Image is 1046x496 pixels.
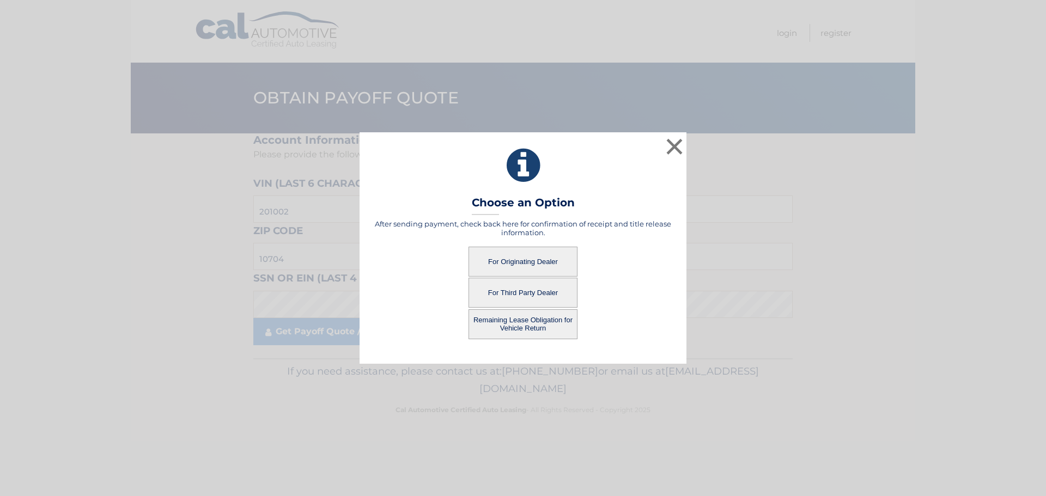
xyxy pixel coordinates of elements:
h5: After sending payment, check back here for confirmation of receipt and title release information. [373,219,673,237]
button: × [664,136,685,157]
button: For Third Party Dealer [469,278,577,308]
button: For Originating Dealer [469,247,577,277]
h3: Choose an Option [472,196,575,215]
button: Remaining Lease Obligation for Vehicle Return [469,309,577,339]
